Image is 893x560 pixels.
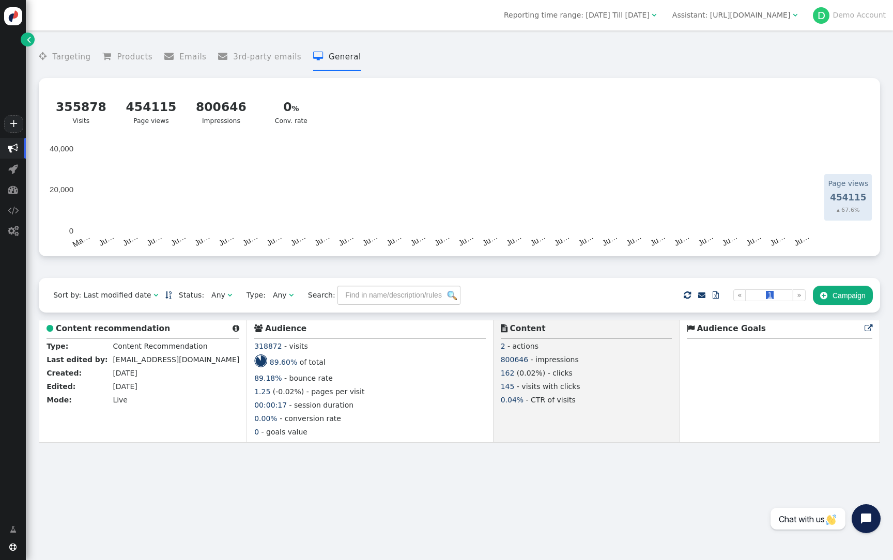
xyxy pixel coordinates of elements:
[241,232,259,247] text: Ju…
[517,369,545,377] span: (0.02%)
[9,543,17,551] span: 
[720,232,738,247] text: Ju…
[601,232,619,247] text: Ju…
[501,342,505,350] span: 2
[553,232,571,247] text: Ju…
[284,342,308,350] span: - visits
[164,52,179,61] span: 
[56,98,107,116] div: 355878
[189,92,253,132] a: 800646Impressions
[217,232,235,247] text: Ju…
[507,342,538,350] span: - actions
[705,286,726,304] a: 
[227,291,232,299] span: 
[4,7,22,25] img: logo-icon.svg
[50,185,73,194] text: 20,000
[457,232,475,247] text: Ju…
[126,98,177,126] div: Page views
[517,382,580,391] span: - visits with clicks
[273,387,304,396] span: (-0.02%)
[254,324,263,332] span: 
[233,324,239,332] span: 
[698,291,705,299] a: 
[53,290,151,301] div: Sort by: Last modified date
[49,92,113,132] a: 355878Visits
[501,355,528,364] span: 800646
[733,289,746,301] a: «
[385,232,403,247] text: Ju…
[672,232,690,247] text: Ju…
[813,11,886,19] a: DDemo Account
[501,324,507,332] span: 
[828,206,868,215] div: ▴ 67.6%
[501,369,515,377] span: 162
[193,232,211,247] text: Ju…
[865,324,872,332] span: 
[50,144,73,153] text: 40,000
[47,324,53,332] span: 
[713,291,719,299] span: 
[481,232,499,247] text: Ju…
[169,232,187,247] text: Ju…
[119,92,183,132] a: 454115Page views
[69,226,73,235] text: 0
[766,291,774,299] span: 1
[121,232,140,247] text: Ju…
[265,324,306,333] b: Audience
[813,286,873,304] button: Campaign
[259,92,323,132] a: 0Conv. rate
[313,52,329,61] span: 
[47,369,82,377] b: Created:
[126,98,177,116] div: 454115
[8,226,19,236] span: 
[145,232,163,247] text: Ju…
[526,396,576,404] span: - CTR of visits
[254,401,287,409] span: 00:00:17
[649,232,667,247] text: Ju…
[102,43,152,71] li: Products
[280,414,341,423] span: - conversion rate
[501,396,524,404] span: 0.04%
[165,291,172,299] span: Sorted in descending order
[266,98,317,116] div: 0
[687,324,695,332] span: 
[510,324,546,333] b: Content
[865,324,872,333] a: 
[56,98,107,126] div: Visits
[266,98,317,126] div: Conv. rate
[697,232,715,247] text: Ju…
[684,289,691,302] span: 
[792,232,810,247] text: Ju…
[768,232,787,247] text: Ju…
[745,232,763,247] text: Ju…
[625,232,643,247] text: Ju…
[697,324,766,333] b: Audience Goals
[164,43,207,71] li: Emails
[289,291,294,299] span: 
[8,205,19,215] span: 
[409,232,427,247] text: Ju…
[337,286,460,304] input: Find in name/description/rules
[27,34,31,45] span: 
[21,33,35,46] a: 
[254,374,282,382] span: 89.18%
[113,396,128,404] span: Live
[218,43,301,71] li: 3rd-party emails
[793,11,797,19] span: 
[113,382,137,391] span: [DATE]
[504,11,650,19] span: Reporting time range: [DATE] Till [DATE]
[337,232,355,247] text: Ju…
[8,184,18,195] span: 
[47,342,68,350] b: Type:
[8,143,18,153] span: 
[8,164,18,174] span: 
[505,232,523,247] text: Ju…
[97,232,115,247] text: Ju…
[827,178,869,190] td: Page views
[39,52,52,61] span: 
[672,10,791,21] div: Assistant: [URL][DOMAIN_NAME]
[300,358,326,366] span: of total
[113,369,137,377] span: [DATE]
[433,232,451,247] text: Ju…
